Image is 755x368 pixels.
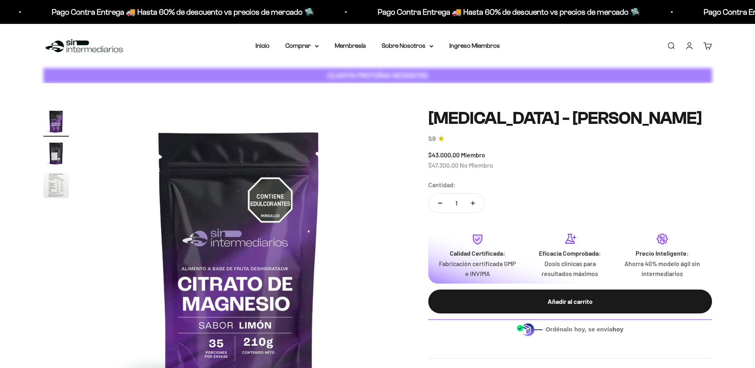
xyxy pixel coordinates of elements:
[622,258,702,279] p: Ahorra 40% modelo ágil sin intermediarios
[335,42,366,49] a: Membresía
[428,161,458,169] span: $47.300,00
[43,172,69,198] img: Citrato de Magnesio - Sabor Limón
[428,135,436,143] span: 3.9
[460,161,493,169] span: No Miembro
[444,296,696,307] div: Añadir al carrito
[428,180,456,190] label: Cantidad:
[33,6,295,18] p: Pago Contra Entrega 🚚 Hasta 60% de descuento vs precios de mercado 🛸
[43,109,69,137] button: Ir al artículo 1
[449,42,500,49] a: Ingreso Miembros
[382,41,433,51] summary: Sobre Nosotros
[285,41,319,51] summary: Comprar
[43,141,69,168] button: Ir al artículo 2
[428,135,712,143] a: 3.93.9 de 5.0 estrellas
[517,323,542,336] img: Despacho sin intermediarios
[450,249,505,257] strong: Calidad Certificada:
[428,290,712,313] button: Añadir al carrito
[429,194,452,213] button: Reducir cantidad
[43,109,69,134] img: Citrato de Magnesio - Sabor Limón
[636,249,689,257] strong: Precio Inteligente:
[461,194,484,213] button: Aumentar cantidad
[327,71,428,80] strong: CUANTA PROTEÍNA NECESITAS
[428,109,712,128] h1: [MEDICAL_DATA] - [PERSON_NAME]
[428,151,460,159] span: $43.000,00
[256,42,269,49] a: Inicio
[613,326,623,333] b: hoy
[539,249,601,257] strong: Eficacia Comprobada:
[461,151,485,159] span: Miembro
[530,258,610,279] p: Dosis clínicas para resultados máximos
[43,141,69,166] img: Citrato de Magnesio - Sabor Limón
[43,172,69,200] button: Ir al artículo 3
[546,325,624,334] span: Ordénalo hoy, se envía
[359,6,621,18] p: Pago Contra Entrega 🚚 Hasta 60% de descuento vs precios de mercado 🛸
[438,258,517,279] p: Fabricación certificada GMP e INVIMA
